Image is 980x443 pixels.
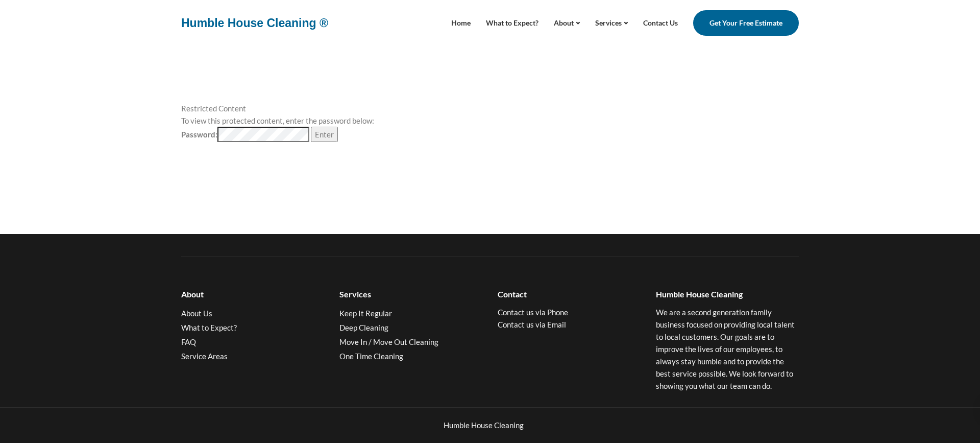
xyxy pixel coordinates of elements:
[181,127,309,142] label: Password:
[546,3,587,43] a: About
[587,3,635,43] a: Services
[656,306,799,392] p: We are a second generation family business focused on providing local talent to local customers. ...
[339,337,438,349] a: Move In / Move Out Cleaning
[339,289,371,299] span: Services
[656,289,743,299] span: Humble House Cleaning
[311,127,338,142] input: Enter
[444,3,478,43] a: Home
[339,323,388,335] a: Deep Cleaning
[181,337,196,349] a: FAQ
[181,17,328,29] a: Humble House Cleaning ®
[339,352,403,364] a: One Time Cleaning
[478,3,546,43] a: What to Expect?
[498,289,527,299] span: Contact
[339,309,392,321] a: Keep It Regular
[181,352,228,364] a: Service Areas
[498,308,568,320] a: Contact us via Phone
[635,3,685,43] a: Contact Us
[217,127,309,142] input: Password:
[181,323,237,335] a: What to Expect?
[181,102,799,114] div: Restricted Content
[181,309,212,321] a: About Us
[693,10,799,36] a: Get Your Free Estimate
[181,114,799,127] div: To view this protected content, enter the password below:
[181,289,204,299] span: About
[498,320,566,332] a: Contact us via Email
[444,421,524,430] span: Humble House Cleaning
